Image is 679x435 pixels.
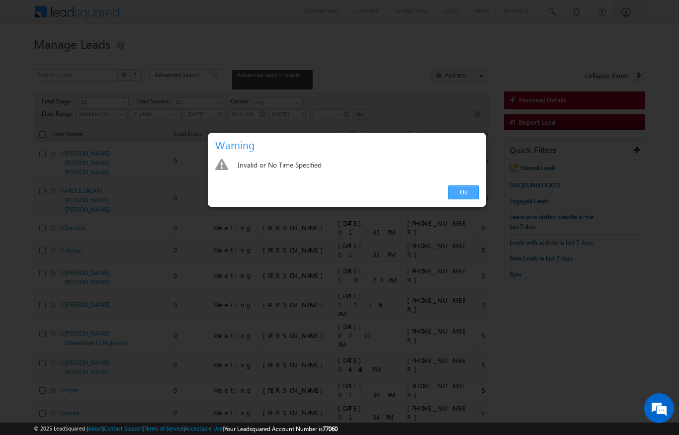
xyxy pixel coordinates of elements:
[215,136,483,154] h3: Warning
[34,424,338,434] span: © 2025 LeadSquared | | | | |
[17,52,42,65] img: d_60004797649_company_0_60004797649
[224,425,338,433] span: Your Leadsquared Account Number is
[185,425,223,432] a: Acceptable Use
[163,5,187,29] div: Minimize live chat window
[145,425,183,432] a: Terms of Service
[238,159,479,173] div: Invalid or No Time Specified
[13,92,181,298] textarea: Type your message and hit 'Enter'
[52,52,167,65] div: Chat with us now
[134,306,180,320] em: Start Chat
[448,185,479,199] a: Ok
[104,425,143,432] a: Contact Support
[323,425,338,433] span: 77060
[88,425,102,432] a: About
